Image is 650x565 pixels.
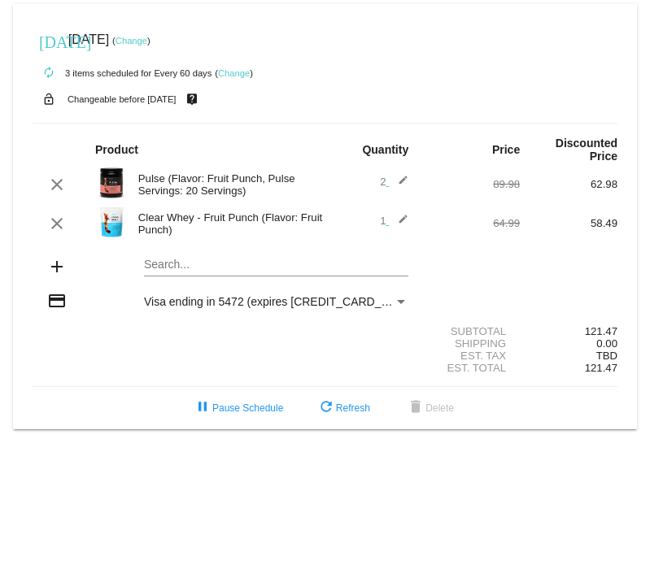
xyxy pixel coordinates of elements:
mat-select: Payment Method [144,295,408,308]
span: TBD [596,350,617,362]
mat-icon: lock_open [39,89,59,110]
mat-icon: clear [47,175,67,194]
mat-icon: credit_card [47,291,67,311]
div: Shipping [422,337,520,350]
strong: Price [492,143,520,156]
a: Change [116,36,147,46]
small: Changeable before [DATE] [68,94,177,104]
img: Image-1-Carousel-Clear-Whey-Fruit-Punch.png [95,206,128,238]
div: Clear Whey - Fruit Punch (Flavor: Fruit Punch) [130,211,325,236]
img: Image-1-Carousel-Pulse-20S-Fruit-Punch-Transp.png [95,167,128,199]
input: Search... [144,259,408,272]
span: 1 [380,215,408,227]
div: 62.98 [520,178,617,190]
div: 89.98 [422,178,520,190]
strong: Quantity [362,143,408,156]
mat-icon: clear [47,214,67,233]
span: 0.00 [596,337,617,350]
span: Visa ending in 5472 (expires [CREDIT_CARD_DATA]) [144,295,417,308]
span: Delete [406,402,454,414]
mat-icon: edit [389,175,408,194]
small: ( ) [215,68,253,78]
button: Pause Schedule [180,393,296,423]
div: Pulse (Flavor: Fruit Punch, Pulse Servings: 20 Servings) [130,172,325,197]
span: Pause Schedule [193,402,283,414]
strong: Product [95,143,138,156]
strong: Discounted Price [556,137,617,163]
a: Change [218,68,250,78]
span: 121.47 [585,362,617,374]
mat-icon: delete [406,398,425,418]
div: 64.99 [422,217,520,229]
mat-icon: [DATE] [39,31,59,50]
mat-icon: autorenew [39,63,59,83]
div: Subtotal [422,325,520,337]
small: ( ) [112,36,151,46]
div: Est. Tax [422,350,520,362]
small: 3 items scheduled for Every 60 days [33,68,212,78]
button: Delete [393,393,467,423]
div: 121.47 [520,325,617,337]
mat-icon: edit [389,214,408,233]
div: Est. Total [422,362,520,374]
mat-icon: live_help [182,89,202,110]
span: 2 [380,176,408,188]
mat-icon: pause [193,398,212,418]
div: 58.49 [520,217,617,229]
mat-icon: refresh [316,398,336,418]
button: Refresh [303,393,383,423]
span: Refresh [316,402,370,414]
mat-icon: add [47,257,67,276]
